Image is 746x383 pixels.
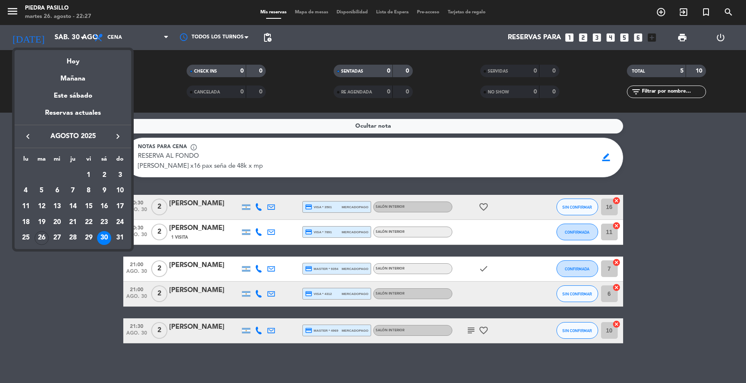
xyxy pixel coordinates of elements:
td: 8 de agosto de 2025 [81,183,97,199]
td: 22 de agosto de 2025 [81,214,97,230]
div: Hoy [15,50,131,67]
div: 20 [50,215,64,229]
div: 27 [50,231,64,245]
td: 3 de agosto de 2025 [112,167,128,183]
td: 9 de agosto de 2025 [97,183,112,199]
td: 11 de agosto de 2025 [18,199,34,214]
div: Reservas actuales [15,108,131,125]
td: 21 de agosto de 2025 [65,214,81,230]
div: Mañana [15,67,131,84]
th: lunes [18,154,34,167]
td: 29 de agosto de 2025 [81,230,97,246]
i: keyboard_arrow_right [113,131,123,141]
div: 10 [113,184,127,198]
td: 4 de agosto de 2025 [18,183,34,199]
div: 3 [113,168,127,182]
div: 5 [35,184,49,198]
div: 4 [19,184,33,198]
th: miércoles [49,154,65,167]
td: 1 de agosto de 2025 [81,167,97,183]
div: 2 [97,168,111,182]
th: martes [34,154,50,167]
i: keyboard_arrow_left [23,131,33,141]
td: 20 de agosto de 2025 [49,214,65,230]
div: 25 [19,231,33,245]
div: 6 [50,184,64,198]
div: 31 [113,231,127,245]
div: 30 [97,231,111,245]
td: 17 de agosto de 2025 [112,199,128,214]
td: 30 de agosto de 2025 [97,230,112,246]
td: 26 de agosto de 2025 [34,230,50,246]
td: 16 de agosto de 2025 [97,199,112,214]
td: AGO. [18,167,81,183]
div: 13 [50,199,64,214]
span: agosto 2025 [35,131,110,142]
td: 7 de agosto de 2025 [65,183,81,199]
div: 14 [66,199,80,214]
td: 23 de agosto de 2025 [97,214,112,230]
td: 6 de agosto de 2025 [49,183,65,199]
td: 10 de agosto de 2025 [112,183,128,199]
div: 7 [66,184,80,198]
div: 28 [66,231,80,245]
td: 25 de agosto de 2025 [18,230,34,246]
div: 17 [113,199,127,214]
td: 28 de agosto de 2025 [65,230,81,246]
td: 2 de agosto de 2025 [97,167,112,183]
div: 8 [82,184,96,198]
td: 15 de agosto de 2025 [81,199,97,214]
td: 19 de agosto de 2025 [34,214,50,230]
td: 31 de agosto de 2025 [112,230,128,246]
td: 24 de agosto de 2025 [112,214,128,230]
div: 24 [113,215,127,229]
div: 26 [35,231,49,245]
th: jueves [65,154,81,167]
div: 19 [35,215,49,229]
div: 9 [97,184,111,198]
td: 27 de agosto de 2025 [49,230,65,246]
div: Este sábado [15,84,131,108]
div: 22 [82,215,96,229]
th: domingo [112,154,128,167]
div: 1 [82,168,96,182]
div: 23 [97,215,111,229]
div: 16 [97,199,111,214]
td: 13 de agosto de 2025 [49,199,65,214]
td: 5 de agosto de 2025 [34,183,50,199]
td: 18 de agosto de 2025 [18,214,34,230]
button: keyboard_arrow_right [110,131,125,142]
div: 12 [35,199,49,214]
div: 29 [82,231,96,245]
div: 11 [19,199,33,214]
button: keyboard_arrow_left [20,131,35,142]
td: 12 de agosto de 2025 [34,199,50,214]
th: sábado [97,154,112,167]
div: 21 [66,215,80,229]
td: 14 de agosto de 2025 [65,199,81,214]
div: 15 [82,199,96,214]
div: 18 [19,215,33,229]
th: viernes [81,154,97,167]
